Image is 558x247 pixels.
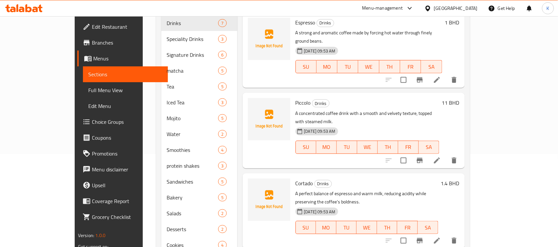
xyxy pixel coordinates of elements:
button: FR [400,60,421,73]
div: Water2 [161,126,237,142]
span: Salads [167,209,218,217]
div: Mojito5 [161,110,237,126]
div: items [218,98,226,106]
span: TH [380,142,396,152]
button: SA [418,221,438,234]
span: Drinks [312,100,329,107]
a: Sections [83,66,168,82]
span: 3 [219,99,226,106]
button: SU [296,221,316,234]
div: Desserts2 [161,221,237,237]
div: Desserts [167,225,218,233]
div: Iced Tea [167,98,218,106]
span: TH [382,62,398,72]
button: TU [337,141,357,154]
div: Water [167,130,218,138]
span: Smoothies [167,146,218,154]
div: Signature Drinks [167,51,218,59]
div: items [218,162,226,170]
span: 5 [219,115,226,122]
span: [DATE] 09:53 AM [301,209,338,215]
div: Iced Tea3 [161,94,237,110]
div: Speciality Drinks3 [161,31,237,47]
span: 3 [219,36,226,42]
span: SU [299,142,314,152]
a: Full Menu View [83,82,168,98]
button: TU [337,221,357,234]
span: Mojito [167,114,218,122]
div: Sandwiches5 [161,174,237,190]
div: matcha [167,67,218,75]
span: MO [319,223,334,232]
a: Grocery Checklist [77,209,168,225]
div: matcha5 [161,63,237,79]
button: TU [338,60,358,73]
div: items [218,19,226,27]
a: Upsell [77,177,168,193]
span: Upsell [92,181,163,189]
div: protein shakes3 [161,158,237,174]
h6: 1 BHD [445,18,459,27]
span: FR [400,223,415,232]
span: SU [299,223,313,232]
div: Salads2 [161,205,237,221]
span: Cortado [296,178,313,188]
span: Espresso [296,18,315,27]
div: items [218,225,226,233]
img: Cortado [248,179,290,221]
div: Menu-management [362,4,403,12]
div: items [218,114,226,122]
div: items [218,178,226,186]
span: 2 [219,226,226,232]
img: Espresso [248,18,290,60]
span: Choice Groups [92,118,163,126]
span: Version: [78,231,94,240]
span: SU [299,62,314,72]
span: TU [339,223,354,232]
span: Sandwiches [167,178,218,186]
div: Drinks [314,180,332,188]
span: TU [340,62,356,72]
span: SA [421,142,437,152]
p: A perfect balance of espresso and warm milk, reducing acidity while preserving the coffee's boldn... [296,190,438,206]
div: Drinks [312,99,330,107]
a: Menus [77,51,168,66]
a: Choice Groups [77,114,168,130]
div: items [218,130,226,138]
div: items [218,146,226,154]
span: 1.0.0 [96,231,106,240]
span: Promotions [92,150,163,158]
a: Edit menu item [433,76,441,84]
span: Edit Restaurant [92,23,163,31]
div: Drinks [317,19,334,27]
button: SA [419,141,439,154]
div: items [218,35,226,43]
a: Menu disclaimer [77,161,168,177]
span: 6 [219,52,226,58]
span: Drinks [167,19,218,27]
p: A concentrated coffee drink with a smooth and velvety texture, topped with steamed milk. [296,109,439,126]
button: TH [378,141,398,154]
span: Drinks [315,180,332,188]
div: Signature Drinks6 [161,47,237,63]
button: FR [398,141,419,154]
span: [DATE] 09:53 AM [301,128,338,134]
span: Coverage Report [92,197,163,205]
h6: 1.4 BHD [441,179,459,188]
div: items [218,209,226,217]
span: Bakery [167,194,218,201]
span: Menu disclaimer [92,165,163,173]
a: Edit menu item [433,157,441,164]
button: SU [296,60,317,73]
span: Sections [88,70,163,78]
div: protein shakes [167,162,218,170]
span: Select to update [397,73,411,87]
div: items [218,51,226,59]
span: 2 [219,210,226,217]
